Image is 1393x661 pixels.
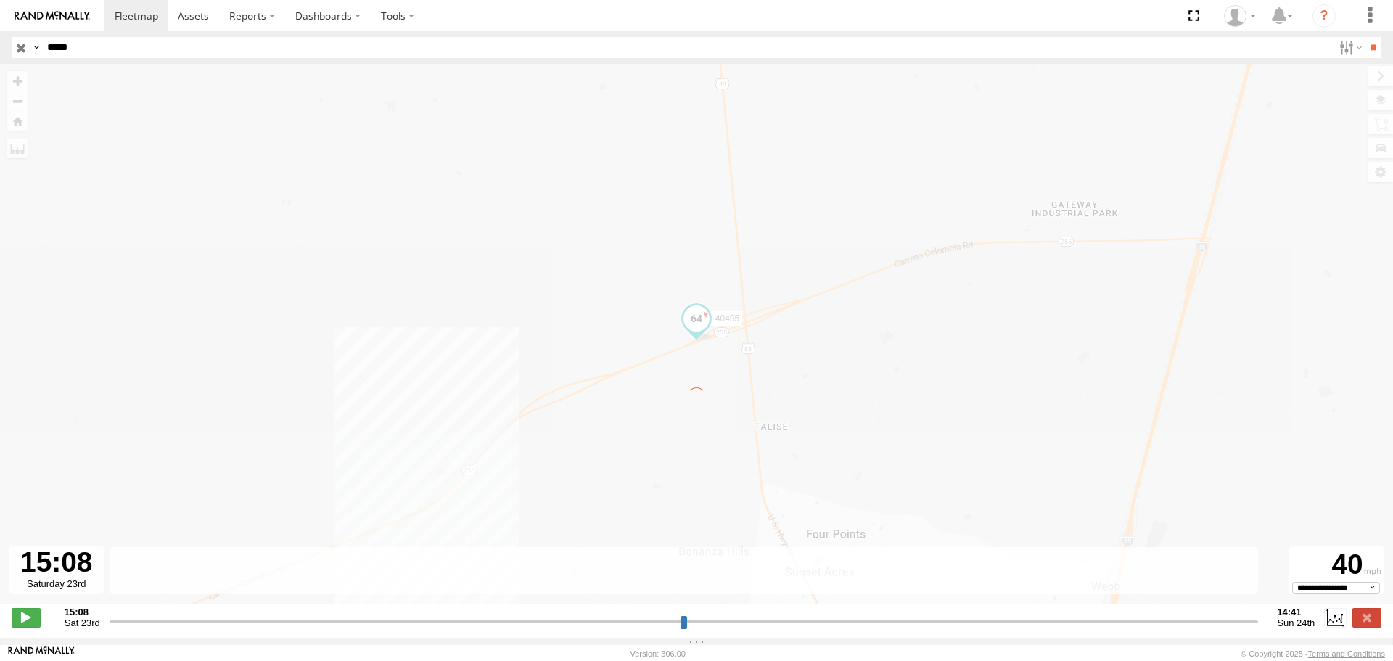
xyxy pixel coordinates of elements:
a: Visit our Website [8,646,75,661]
div: Caseta Laredo TX [1219,5,1261,27]
label: Search Query [30,37,42,58]
strong: 14:41 [1277,607,1315,617]
i: ? [1312,4,1336,28]
strong: 15:08 [65,607,100,617]
span: Sun 24th Aug 2025 [1277,617,1315,628]
span: Sat 23rd Aug 2025 [65,617,100,628]
div: Version: 306.00 [630,649,686,658]
label: Search Filter Options [1334,37,1365,58]
img: rand-logo.svg [15,11,90,21]
a: Terms and Conditions [1308,649,1385,658]
label: Play/Stop [12,608,41,627]
label: Close [1352,608,1381,627]
div: 40 [1291,549,1381,582]
div: © Copyright 2025 - [1241,649,1385,658]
